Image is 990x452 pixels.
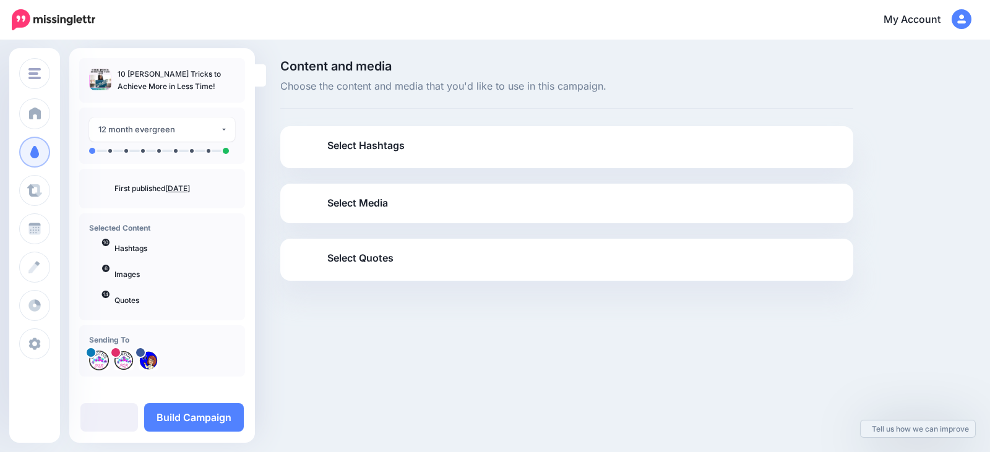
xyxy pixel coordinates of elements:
[89,351,109,370] img: 1648328251799-75016.png
[102,239,110,246] span: 10
[102,265,110,272] span: 6
[114,183,235,194] p: First published
[102,291,110,298] span: 14
[114,269,235,280] p: Images
[114,243,235,254] p: Hashtags
[89,117,235,142] button: 12 month evergreen
[861,420,975,437] a: Tell us how we can improve
[293,194,841,213] a: Select Media
[118,68,235,93] p: 10 [PERSON_NAME] Tricks to Achieve More in Less Time!
[28,68,41,79] img: menu.png
[280,79,853,95] span: Choose the content and media that you'd like to use in this campaign.
[327,195,388,211] span: Select Media
[293,136,841,168] a: Select Hashtags
[293,249,841,281] a: Select Quotes
[114,295,235,306] p: Quotes
[98,122,220,137] div: 12 month evergreen
[280,60,853,72] span: Content and media
[89,335,235,344] h4: Sending To
[327,137,405,154] span: Select Hashtags
[139,351,158,370] img: 168342374_104798005050928_8151891079946304445_n-bsa116951.png
[114,351,134,370] img: 271399060_512266736676214_6932740084696221592_n-bsa113597.jpg
[89,223,235,232] h4: Selected Content
[871,5,971,35] a: My Account
[12,9,95,30] img: Missinglettr
[89,68,111,90] img: dac0f12070f91199c2712bf2c8ba1f18_thumb.jpg
[327,250,394,267] span: Select Quotes
[165,184,190,193] a: [DATE]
